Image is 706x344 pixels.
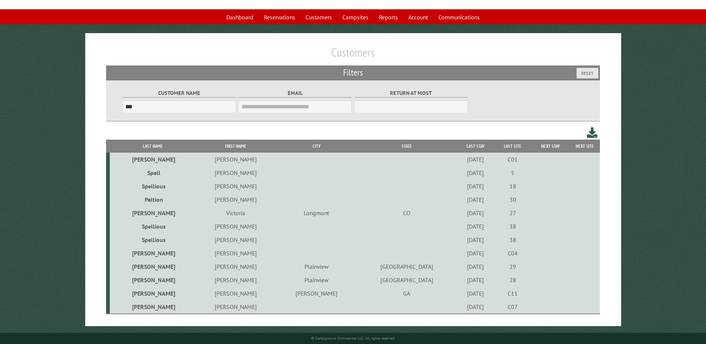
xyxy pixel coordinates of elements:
[357,206,457,220] td: CO
[494,153,531,166] td: C01
[458,169,493,176] div: [DATE]
[494,260,531,273] td: 29
[576,68,598,79] button: Reset
[106,66,600,80] h2: Filters
[110,206,195,220] td: [PERSON_NAME]
[196,193,276,206] td: [PERSON_NAME]
[110,179,195,193] td: Spellious
[458,196,493,203] div: [DATE]
[276,287,357,300] td: [PERSON_NAME]
[110,273,195,287] td: [PERSON_NAME]
[357,140,457,153] th: State
[494,233,531,246] td: 38
[494,166,531,179] td: 5
[110,140,195,153] th: Last Name
[570,140,600,153] th: Next Site
[494,220,531,233] td: 38
[196,166,276,179] td: [PERSON_NAME]
[458,182,493,190] div: [DATE]
[196,260,276,273] td: [PERSON_NAME]
[276,206,357,220] td: Longmont
[196,179,276,193] td: [PERSON_NAME]
[354,89,468,98] label: Return at most
[196,153,276,166] td: [PERSON_NAME]
[196,246,276,260] td: [PERSON_NAME]
[110,166,195,179] td: Spell
[110,153,195,166] td: [PERSON_NAME]
[458,303,493,310] div: [DATE]
[531,140,570,153] th: Next Stay
[458,290,493,297] div: [DATE]
[357,260,457,273] td: [GEOGRAPHIC_DATA]
[434,10,484,24] a: Communications
[110,193,195,206] td: Peltion
[374,10,402,24] a: Reports
[494,206,531,220] td: 27
[196,206,276,220] td: Victoria
[458,276,493,284] div: [DATE]
[222,10,258,24] a: Dashboard
[122,89,236,98] label: Customer Name
[357,273,457,287] td: [GEOGRAPHIC_DATA]
[110,246,195,260] td: [PERSON_NAME]
[494,140,531,153] th: Last Site
[196,287,276,300] td: [PERSON_NAME]
[494,179,531,193] td: 18
[458,249,493,257] div: [DATE]
[110,260,195,273] td: [PERSON_NAME]
[458,223,493,230] div: [DATE]
[106,45,600,66] h1: Customers
[458,236,493,243] div: [DATE]
[110,220,195,233] td: Spellious
[276,140,357,153] th: City
[276,260,357,273] td: Plainview
[238,89,352,98] label: Email
[196,273,276,287] td: [PERSON_NAME]
[196,220,276,233] td: [PERSON_NAME]
[494,193,531,206] td: 30
[338,10,373,24] a: Campsites
[110,300,195,314] td: [PERSON_NAME]
[458,209,493,217] div: [DATE]
[311,336,395,341] small: © Campground Commander LLC. All rights reserved.
[494,273,531,287] td: 28
[276,273,357,287] td: Plainview
[494,246,531,260] td: C04
[196,233,276,246] td: [PERSON_NAME]
[196,140,276,153] th: First Name
[301,10,336,24] a: Customers
[587,126,598,140] a: Download this customer list (.csv)
[494,300,531,314] td: C07
[196,300,276,314] td: [PERSON_NAME]
[404,10,432,24] a: Account
[357,287,457,300] td: GA
[110,233,195,246] td: Spellious
[494,287,531,300] td: C11
[458,156,493,163] div: [DATE]
[259,10,300,24] a: Reservations
[457,140,494,153] th: Last Stay
[110,287,195,300] td: [PERSON_NAME]
[458,263,493,270] div: [DATE]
